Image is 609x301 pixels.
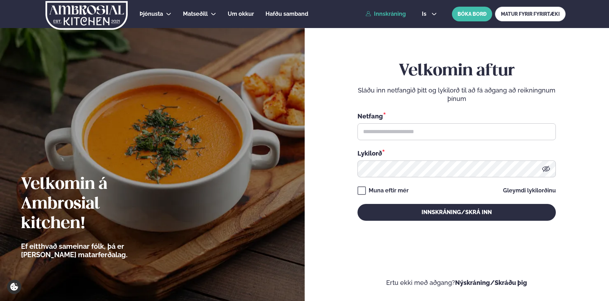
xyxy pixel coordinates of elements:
button: is [416,11,442,17]
a: Matseðill [183,10,208,18]
a: Þjónusta [140,10,163,18]
a: MATUR FYRIR FYRIRTÆKI [495,7,566,21]
a: Um okkur [228,10,254,18]
a: Cookie settings [7,280,21,294]
a: Hafðu samband [265,10,308,18]
a: Gleymdi lykilorðinu [503,188,556,193]
a: Innskráning [366,11,406,17]
button: Innskráning/Skrá inn [357,204,556,221]
span: Þjónusta [140,11,163,17]
span: is [422,11,429,17]
span: Hafðu samband [265,11,308,17]
p: Sláðu inn netfangið þitt og lykilorð til að fá aðgang að reikningnum þínum [357,86,556,103]
img: logo [45,1,128,30]
h2: Velkomin aftur [357,61,556,81]
div: Lykilorð [357,149,556,158]
h2: Velkomin á Ambrosial kitchen! [21,175,166,234]
button: BÓKA BORÐ [452,7,492,21]
a: Nýskráning/Skráðu þig [455,279,527,286]
p: Ertu ekki með aðgang? [326,279,588,287]
span: Um okkur [228,11,254,17]
span: Matseðill [183,11,208,17]
p: Ef eitthvað sameinar fólk, þá er [PERSON_NAME] matarferðalag. [21,242,166,259]
div: Netfang [357,111,556,121]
